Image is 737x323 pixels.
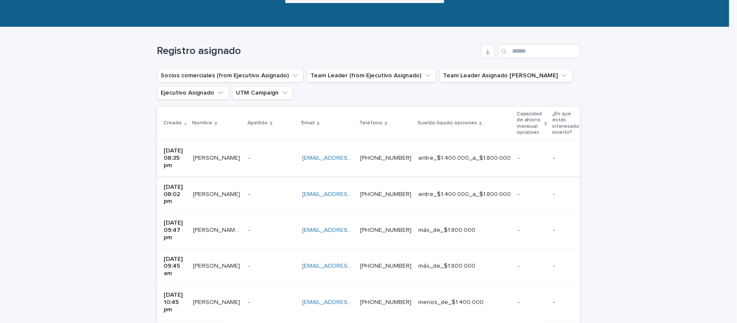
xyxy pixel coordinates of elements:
p: Rosemary Bruna Ramírez [193,225,243,234]
p: [DATE] 10:45 pm [164,291,186,313]
p: [DATE] 08:02 pm [164,184,186,205]
p: - [553,299,583,306]
p: Sueldo líquido opciones [418,118,477,128]
input: Search [498,44,580,58]
p: entre_$1.400.000_a_$1.800.000 [418,191,511,198]
a: [PHONE_NUMBER] [360,155,411,161]
p: más_de_$1.800.000 [418,263,511,270]
a: [EMAIL_ADDRESS][DOMAIN_NAME] [302,227,400,233]
p: - [248,225,252,234]
button: UTM Campaign [232,86,293,100]
button: Ejecutivo Asignado [157,86,229,100]
a: [PHONE_NUMBER] [360,299,411,305]
p: - [248,297,252,306]
p: - [248,153,252,162]
p: Apellido [247,118,268,128]
p: Magdalena Marambio [193,153,242,162]
p: - [518,227,546,234]
p: entre_$1.400.000_a_$1.800.000 [418,155,511,162]
p: - [518,191,546,198]
p: Tamaru Pakarati [193,261,242,270]
p: Nombre [192,118,212,128]
p: ¿En qué estás interesado invertir? [552,109,579,138]
p: - [518,155,546,162]
a: [EMAIL_ADDRESS][DOMAIN_NAME] [302,263,400,269]
h1: Registro asignado [157,45,478,57]
a: [EMAIL_ADDRESS][DOMAIN_NAME] [302,191,400,197]
a: [PHONE_NUMBER] [360,227,411,233]
p: - [553,263,583,270]
a: [EMAIL_ADDRESS][DOMAIN_NAME] [302,155,400,161]
p: - [553,155,583,162]
p: - [248,261,252,270]
p: Capacidad de ahorro mensual opciones [517,109,542,138]
a: [PHONE_NUMBER] [360,191,411,197]
a: [EMAIL_ADDRESS][DOMAIN_NAME] [302,299,400,305]
p: - [553,191,583,198]
p: [DATE] 09:45 am [164,256,186,277]
p: - [518,299,546,306]
p: Creado [164,118,182,128]
p: [DATE] 08:35 pm [164,147,186,169]
p: [PERSON_NAME] [193,189,242,198]
button: Socios comerciales (from Ejecutivo Asignado) [157,69,304,82]
p: [DATE] 09:47 pm [164,219,186,241]
p: menos_de_$1.400.000 [418,299,511,306]
a: [PHONE_NUMBER] [360,263,411,269]
button: Team Leader (from Ejecutivo Asignado) [307,69,436,82]
p: Email [301,118,315,128]
p: - [518,263,546,270]
p: - [248,189,252,198]
p: Teléfono [359,118,383,128]
p: Daniel Mundy Lopez [193,297,242,306]
p: más_de_$1.800.000 [418,227,511,234]
p: - [553,227,583,234]
button: Team Leader Asignado LLamados [440,69,573,82]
